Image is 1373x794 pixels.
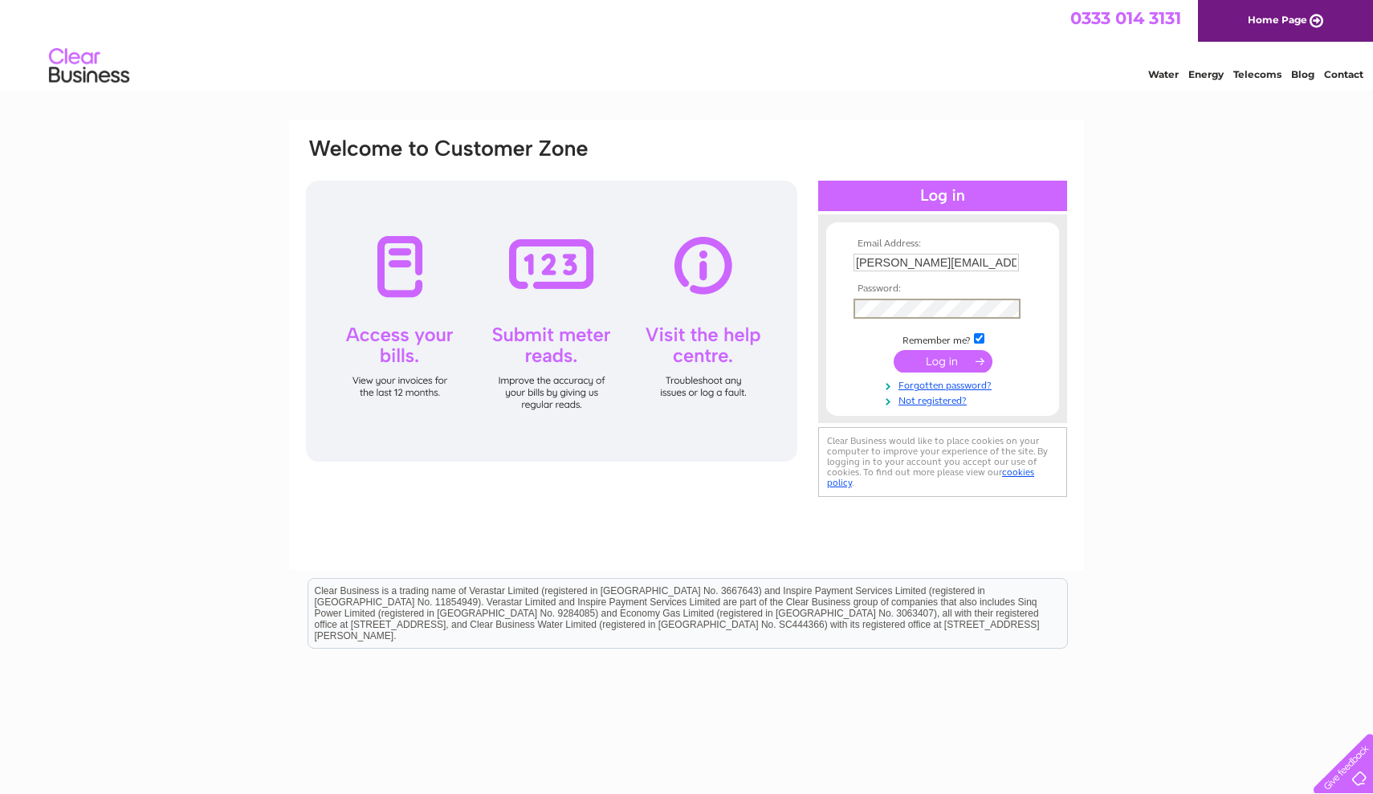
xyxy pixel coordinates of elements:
[1188,68,1224,80] a: Energy
[818,427,1067,497] div: Clear Business would like to place cookies on your computer to improve your experience of the sit...
[1291,68,1314,80] a: Blog
[894,350,992,373] input: Submit
[1070,8,1181,28] a: 0333 014 3131
[849,283,1036,295] th: Password:
[1233,68,1281,80] a: Telecoms
[854,392,1036,407] a: Not registered?
[854,377,1036,392] a: Forgotten password?
[1324,68,1363,80] a: Contact
[827,466,1034,488] a: cookies policy
[849,331,1036,347] td: Remember me?
[48,42,130,91] img: logo.png
[308,9,1067,78] div: Clear Business is a trading name of Verastar Limited (registered in [GEOGRAPHIC_DATA] No. 3667643...
[1148,68,1179,80] a: Water
[849,238,1036,250] th: Email Address:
